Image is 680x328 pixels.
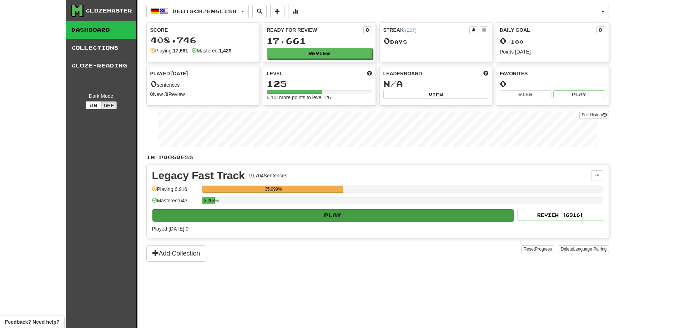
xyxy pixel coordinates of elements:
button: Deutsch/English [146,5,249,18]
strong: 1,429 [219,48,231,54]
div: 3.263% [204,197,215,204]
button: View [500,90,551,98]
div: Score [150,26,256,34]
strong: 0 [150,91,153,97]
span: Score more points to level up [367,70,372,77]
span: Played [DATE]: 0 [152,226,188,232]
strong: 17,661 [173,48,188,54]
div: Favorites [500,70,605,77]
span: / 100 [500,39,524,45]
span: 0 [500,36,507,46]
button: ResetProgress [522,245,554,253]
div: Daily Goal [500,26,596,34]
span: N/A [383,79,403,89]
div: 0 [500,79,605,88]
span: 0 [383,36,390,46]
div: New / Review [150,91,256,98]
a: Dashboard [66,21,136,39]
a: Full History [579,111,609,119]
div: Dark Mode [71,92,131,100]
div: Points [DATE] [500,48,605,55]
div: Mastered: [192,47,231,54]
span: This week in points, UTC [483,70,488,77]
strong: 0 [166,91,168,97]
button: Search sentences [252,5,267,18]
a: Cloze-Reading [66,57,136,75]
div: Ready for Review [267,26,363,34]
a: (EDT) [405,28,417,33]
button: Review (6916) [518,209,603,221]
span: Open feedback widget [5,318,59,326]
button: Review [267,48,372,59]
div: Mastered: 643 [152,197,198,209]
div: sentences [150,79,256,89]
button: Add sentence to collection [270,5,284,18]
div: 125 [267,79,372,88]
button: Off [101,101,117,109]
button: More stats [288,5,302,18]
span: Leaderboard [383,70,422,77]
div: Legacy Fast Track [152,170,245,181]
button: DeleteLanguage Pairing [559,245,609,253]
span: Language Pairing [573,247,606,252]
span: Deutsch / English [172,8,237,14]
div: Clozemaster [86,7,132,14]
div: 17,661 [267,36,372,45]
div: Streak [383,26,470,34]
div: 408,746 [150,36,256,45]
button: Add Collection [146,245,206,262]
div: 19,704 Sentences [248,172,287,179]
div: Playing: [150,47,188,54]
span: Progress [535,247,552,252]
div: 6,101 more points to level 126 [267,94,372,101]
button: View [383,91,489,99]
a: Collections [66,39,136,57]
button: On [86,101,101,109]
div: Playing: 6,916 [152,186,198,197]
button: Play [152,209,514,221]
div: 35.099% [204,186,343,193]
span: Played [DATE] [150,70,188,77]
span: 0 [150,79,157,89]
div: Day s [383,36,489,46]
button: Play [553,90,605,98]
p: In Progress [146,154,609,161]
span: Level [267,70,283,77]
